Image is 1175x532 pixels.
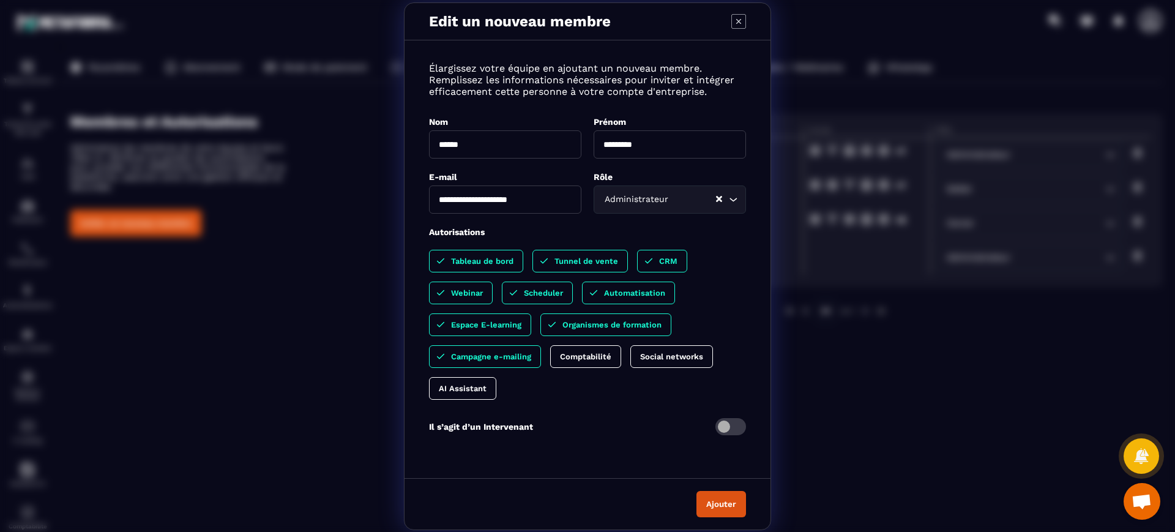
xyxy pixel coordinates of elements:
[451,257,513,266] p: Tableau de bord
[562,320,662,329] p: Organismes de formation
[594,172,613,182] label: Rôle
[451,352,531,361] p: Campagne e-mailing
[429,117,448,127] label: Nom
[439,384,487,393] p: AI Assistant
[524,288,563,298] p: Scheduler
[429,172,457,182] label: E-mail
[451,320,521,329] p: Espace E-learning
[659,257,677,266] p: CRM
[602,193,671,206] span: Administrateur
[716,195,722,204] button: Clear Selected
[671,193,715,206] input: Search for option
[429,13,611,30] p: Edit un nouveau membre
[594,185,746,214] div: Search for option
[429,227,485,237] label: Autorisations
[640,352,703,361] p: Social networks
[429,422,533,432] p: Il s’agit d’un Intervenant
[554,257,618,266] p: Tunnel de vente
[429,62,746,97] p: Élargissez votre équipe en ajoutant un nouveau membre. Remplissez les informations nécessaires po...
[604,288,665,298] p: Automatisation
[1124,483,1160,520] div: Ouvrir le chat
[696,491,746,517] button: Ajouter
[451,288,483,298] p: Webinar
[594,117,626,127] label: Prénom
[560,352,611,361] p: Comptabilité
